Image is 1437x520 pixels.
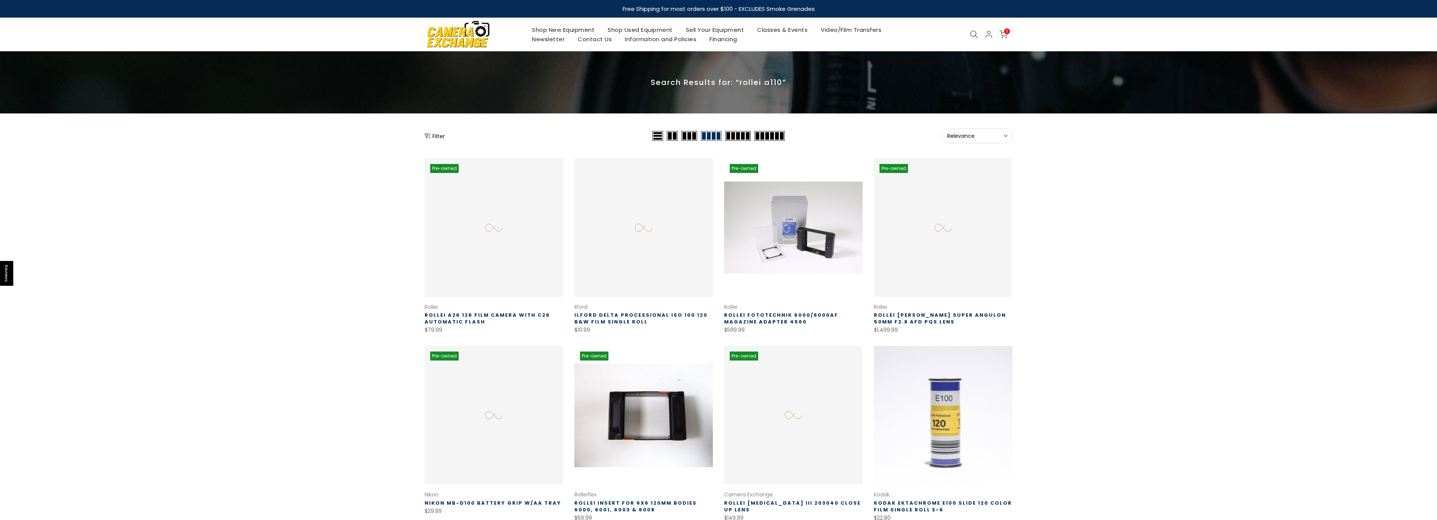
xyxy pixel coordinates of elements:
a: Kodak Ektachrome E100 Slide 120 Color Film Single Roll E-6 [874,499,1012,513]
div: $29.99 [425,507,563,516]
a: Kodak [874,491,890,498]
button: Relevance [941,128,1012,143]
button: Show filters [425,132,445,140]
div: $79.99 [425,325,563,335]
a: Video/Film Transfers [814,25,888,34]
a: Financing [703,34,744,44]
a: Rollei Fototechnik 6000/6000AF Magazine Adapter 4560 [724,311,838,325]
a: Shop New Equipment [526,25,601,34]
strong: Free Shipping for most orders over $100 - EXCLUDES Smoke Grenades [623,5,815,13]
a: Ilford Delta Processional ISO 100 120 B&W Film Single Roll [574,311,708,325]
div: $10.99 [574,325,713,335]
a: Camera Exchange [724,491,773,498]
a: Rollei A26 126 Film Camera with C26 Automatic Flash [425,311,550,325]
a: Nikon [425,491,438,498]
a: Newsletter [526,34,571,44]
a: Rollei [PERSON_NAME] Super Angulon 50MM F2.8 AFD PQS Lens [874,311,1006,325]
a: Rolleiflex [574,491,597,498]
a: 0 [999,30,1008,39]
span: 0 [1004,28,1010,34]
a: Information and Policies [619,34,703,44]
a: Rollei [425,303,438,311]
a: Rollei [MEDICAL_DATA] iii 203040 Close up lens [724,499,861,513]
a: Rollei Insert For 6x6 120mm Bodies 6000, 6001, 6003 & 6008 [574,499,697,513]
span: Relevance [947,133,1006,139]
a: Contact Us [571,34,619,44]
div: $599.99 [724,325,863,335]
a: Sell Your Equipment [679,25,751,34]
a: Shop Used Equipment [601,25,680,34]
p: Search Results for: “rollei a110” [425,77,1012,87]
a: Classes & Events [751,25,814,34]
a: Rollei [874,303,887,311]
a: Rollei [724,303,737,311]
a: Ilford [574,303,587,311]
a: Nikon MB-D100 Battery Grip w/AA Tray [425,499,561,507]
div: $1,499.99 [874,325,1012,335]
